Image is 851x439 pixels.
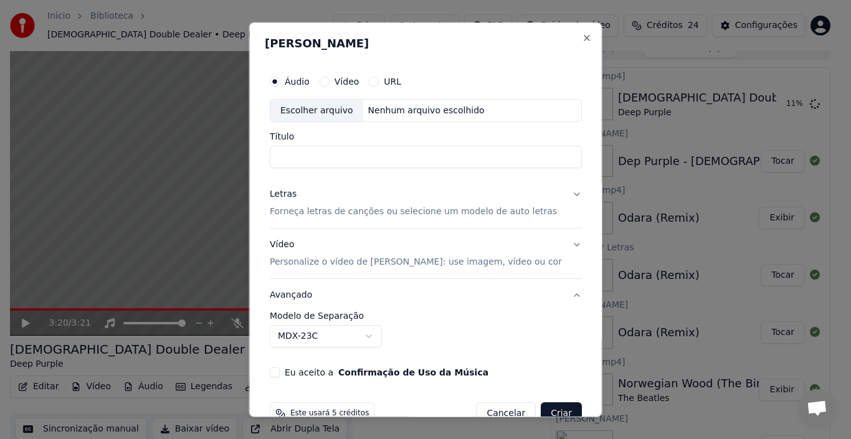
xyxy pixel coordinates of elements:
[270,178,582,228] button: LetrasForneça letras de canções ou selecione um modelo de auto letras
[270,132,582,141] label: Título
[270,311,582,320] label: Modelo de Separação
[290,408,369,418] span: Este usará 5 créditos
[285,368,488,377] label: Eu aceito a
[270,188,297,201] div: Letras
[270,238,562,268] div: Vídeo
[363,104,489,116] div: Nenhum arquivo escolhido
[334,77,359,85] label: Vídeo
[476,402,536,425] button: Cancelar
[270,205,557,218] p: Forneça letras de canções ou selecione um modelo de auto letras
[384,77,401,85] label: URL
[285,77,310,85] label: Áudio
[541,402,582,425] button: Criar
[270,279,582,311] button: Avançado
[338,368,488,377] button: Eu aceito a
[265,37,587,49] h2: [PERSON_NAME]
[270,256,562,268] p: Personalize o vídeo de [PERSON_NAME]: use imagem, vídeo ou cor
[270,229,582,278] button: VídeoPersonalize o vídeo de [PERSON_NAME]: use imagem, vídeo ou cor
[270,311,582,357] div: Avançado
[270,99,363,121] div: Escolher arquivo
